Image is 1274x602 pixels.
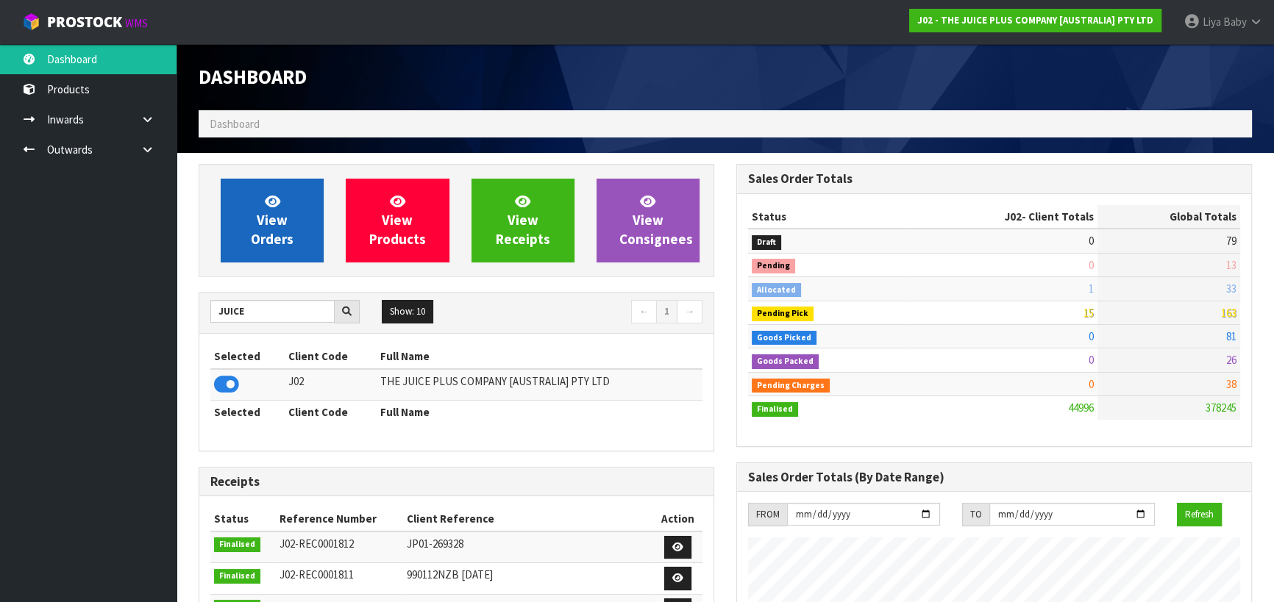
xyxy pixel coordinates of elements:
[1226,329,1236,343] span: 81
[1068,401,1094,415] span: 44996
[1226,234,1236,248] span: 79
[214,537,260,552] span: Finalised
[1089,258,1094,272] span: 0
[496,193,550,248] span: View Receipts
[1226,282,1236,295] span: 33
[748,470,1240,484] h3: Sales Order Totals (By Date Range)
[653,507,702,531] th: Action
[1226,377,1236,391] span: 38
[748,205,911,229] th: Status
[210,117,260,131] span: Dashboard
[407,537,463,551] span: JP01-269328
[1089,282,1094,295] span: 1
[1005,209,1022,223] span: J02
[1203,15,1221,29] span: Liya
[280,567,354,581] span: J02-REC0001811
[284,401,376,424] th: Client Code
[280,537,354,551] span: J02-REC0001812
[752,379,830,393] span: Pending Charges
[251,193,293,248] span: View Orders
[748,172,1240,186] h3: Sales Order Totals
[221,179,324,262] a: ViewOrders
[597,179,700,262] a: ViewConsignees
[125,16,148,30] small: WMS
[214,569,260,584] span: Finalised
[210,507,276,531] th: Status
[631,300,657,323] a: ←
[911,205,1097,229] th: - Client Totals
[752,283,801,298] span: Allocated
[403,507,653,531] th: Client Reference
[917,14,1153,26] strong: J02 - THE JUICE PLUS COMPANY [AUSTRALIA] PTY LTD
[1089,377,1094,391] span: 0
[1177,503,1222,526] button: Refresh
[1097,205,1240,229] th: Global Totals
[752,259,795,273] span: Pending
[276,507,404,531] th: Reference Number
[377,345,702,368] th: Full Name
[377,369,702,401] td: THE JUICE PLUS COMPANY [AUSTRALIA] PTY LTD
[1226,353,1236,367] span: 26
[47,12,122,32] span: ProStock
[1083,306,1094,320] span: 15
[284,369,376,401] td: J02
[22,12,40,31] img: cube-alt.png
[369,193,426,248] span: View Products
[1226,258,1236,272] span: 13
[962,503,989,526] div: TO
[382,300,433,323] button: Show: 10
[468,300,703,326] nav: Page navigation
[1089,329,1094,343] span: 0
[210,401,284,424] th: Selected
[752,307,814,321] span: Pending Pick
[284,345,376,368] th: Client Code
[752,402,798,417] span: Finalised
[1089,234,1094,248] span: 0
[1089,353,1094,367] span: 0
[199,64,307,89] span: Dashboard
[471,179,574,262] a: ViewReceipts
[909,9,1161,32] a: J02 - THE JUICE PLUS COMPANY [AUSTRALIA] PTY LTD
[1206,401,1236,415] span: 378245
[210,475,702,489] h3: Receipts
[752,354,819,369] span: Goods Packed
[752,235,781,250] span: Draft
[210,345,284,368] th: Selected
[377,401,702,424] th: Full Name
[407,567,493,581] span: 990112NZB [DATE]
[210,300,335,323] input: Search clients
[619,193,693,248] span: View Consignees
[346,179,449,262] a: ViewProducts
[677,300,702,323] a: →
[656,300,677,323] a: 1
[748,503,787,526] div: FROM
[1223,15,1247,29] span: Baby
[1221,306,1236,320] span: 163
[752,331,816,345] span: Goods Picked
